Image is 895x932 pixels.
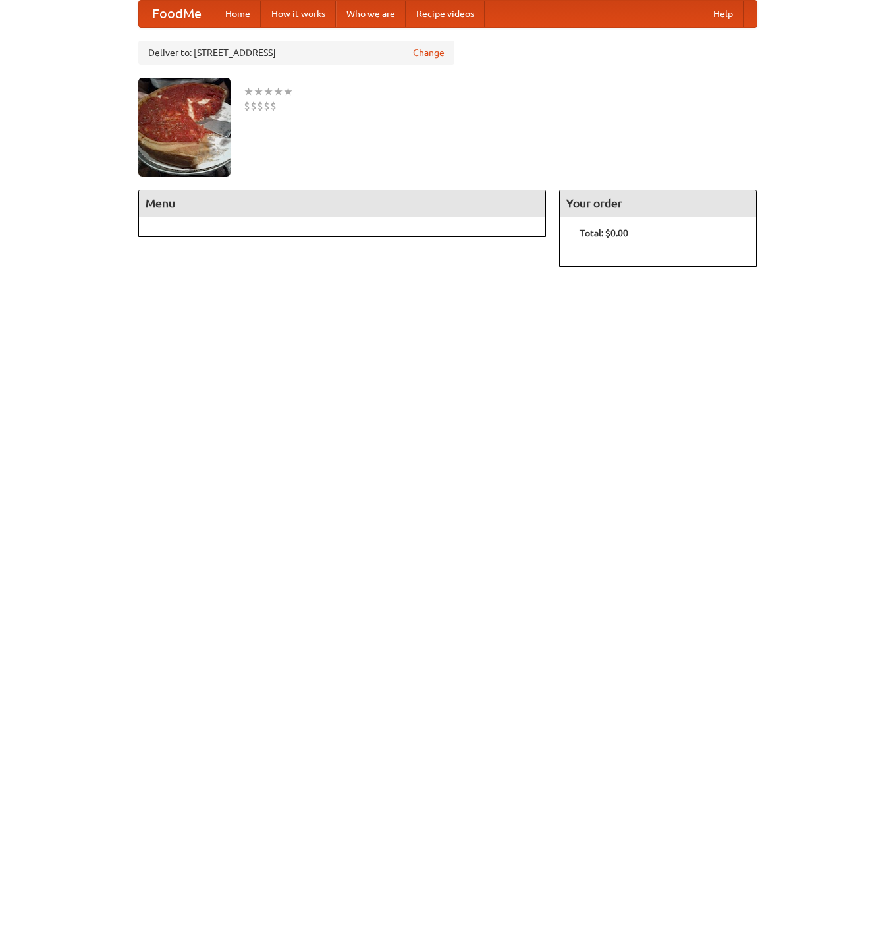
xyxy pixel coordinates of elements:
h4: Menu [139,190,546,217]
a: Who we are [336,1,406,27]
a: Change [413,46,445,59]
a: Home [215,1,261,27]
li: ★ [244,84,254,99]
a: Recipe videos [406,1,485,27]
a: Help [703,1,744,27]
a: How it works [261,1,336,27]
h4: Your order [560,190,756,217]
li: $ [250,99,257,113]
a: FoodMe [139,1,215,27]
li: ★ [273,84,283,99]
li: $ [244,99,250,113]
li: $ [257,99,263,113]
li: ★ [283,84,293,99]
div: Deliver to: [STREET_ADDRESS] [138,41,454,65]
li: ★ [263,84,273,99]
li: $ [270,99,277,113]
li: ★ [254,84,263,99]
img: angular.jpg [138,78,231,177]
b: Total: $0.00 [580,228,628,238]
li: $ [263,99,270,113]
